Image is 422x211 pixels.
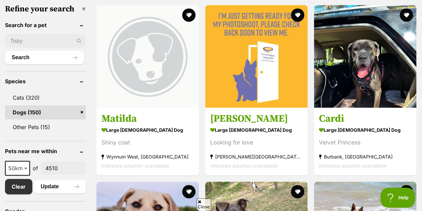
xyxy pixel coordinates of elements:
span: Close [196,198,211,210]
input: Toby [5,34,86,47]
strong: large [DEMOGRAPHIC_DATA] Dog [210,125,303,135]
button: favourite [400,185,413,198]
span: Interstate adoption unavailable [210,163,278,169]
strong: [PERSON_NAME][GEOGRAPHIC_DATA], [GEOGRAPHIC_DATA] [210,152,303,161]
input: postcode [41,162,86,175]
a: Other Pets (15) [5,120,86,134]
button: favourite [291,185,304,198]
span: Interstate adoption unavailable [319,163,387,169]
span: Interstate adoption unavailable [101,163,169,169]
strong: Burbank, [GEOGRAPHIC_DATA] [319,152,411,161]
strong: Wynnum West, [GEOGRAPHIC_DATA] [101,152,194,161]
button: favourite [182,8,195,22]
a: Cats (320) [5,91,86,105]
span: 50km [6,164,29,173]
header: Species [5,78,86,84]
h3: Refine your search [5,4,86,14]
a: Dogs (150) [5,105,86,119]
button: Search [5,51,84,64]
button: Update [34,180,86,193]
h3: [PERSON_NAME] [210,112,303,125]
h3: Cardi [319,112,411,125]
img: Marvin - Border Collie x Poodle Standard Dog [205,5,308,108]
button: favourite [182,185,195,198]
header: Pets near me within [5,148,86,154]
a: Matilda large [DEMOGRAPHIC_DATA] Dog Shiny coat Wynnum West, [GEOGRAPHIC_DATA] Interstate adoptio... [96,107,199,175]
strong: large [DEMOGRAPHIC_DATA] Dog [101,125,194,135]
span: of [33,164,38,172]
h3: Matilda [101,112,194,125]
header: Search for a pet [5,22,86,28]
div: Shiny coat [101,138,194,147]
iframe: Help Scout Beacon - Open [380,188,415,208]
img: Cardi - Neapolitan Mastiff Dog [314,5,416,108]
a: [PERSON_NAME] large [DEMOGRAPHIC_DATA] Dog Looking for love [PERSON_NAME][GEOGRAPHIC_DATA], [GEOG... [205,107,308,175]
a: Cardi large [DEMOGRAPHIC_DATA] Dog Velvet Princess Burbank, [GEOGRAPHIC_DATA] Interstate adoption... [314,107,416,175]
a: Clear [5,179,32,194]
button: favourite [291,8,304,22]
div: Velvet Princess [319,138,411,147]
div: Looking for love [210,138,303,147]
button: favourite [400,8,413,22]
span: 50km [5,161,30,176]
strong: large [DEMOGRAPHIC_DATA] Dog [319,125,411,135]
